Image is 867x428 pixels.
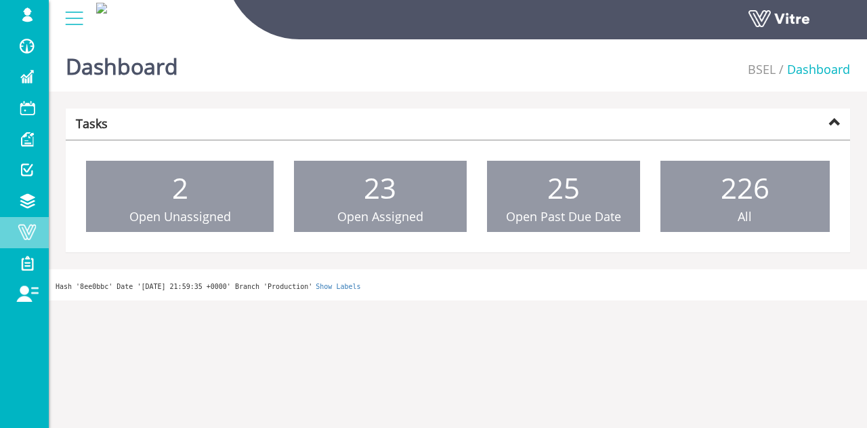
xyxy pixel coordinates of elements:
[337,208,423,225] span: Open Assigned
[738,208,752,225] span: All
[721,168,769,207] span: 226
[56,283,312,290] span: Hash '8ee0bbc' Date '[DATE] 21:59:35 +0000' Branch 'Production'
[86,161,274,233] a: 2 Open Unassigned
[487,161,640,233] a: 25 Open Past Due Date
[364,168,396,207] span: 23
[294,161,466,233] a: 23 Open Assigned
[547,168,580,207] span: 25
[96,3,107,14] img: 55efda6e-5db1-4d06-9567-88fa1479df0d.jpg
[748,61,776,77] a: BSEL
[129,208,231,225] span: Open Unassigned
[776,61,850,79] li: Dashboard
[76,115,108,132] strong: Tasks
[660,161,830,233] a: 226 All
[66,34,178,92] h1: Dashboard
[172,168,188,207] span: 2
[506,208,621,225] span: Open Past Due Date
[316,283,360,290] a: Show Labels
